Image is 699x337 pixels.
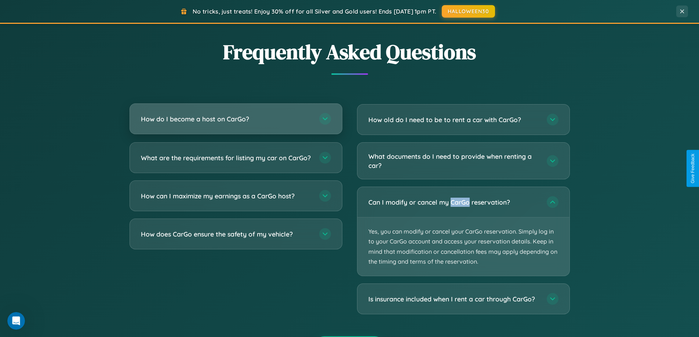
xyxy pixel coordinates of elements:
span: No tricks, just treats! Enjoy 30% off for all Silver and Gold users! Ends [DATE] 1pm PT. [193,8,436,15]
h3: How can I maximize my earnings as a CarGo host? [141,191,312,201]
h2: Frequently Asked Questions [130,38,570,66]
iframe: Intercom live chat [7,312,25,330]
button: HALLOWEEN30 [442,5,495,18]
h3: What documents do I need to provide when renting a car? [368,152,539,170]
h3: How old do I need to be to rent a car with CarGo? [368,115,539,124]
h3: How do I become a host on CarGo? [141,114,312,124]
p: Yes, you can modify or cancel your CarGo reservation. Simply log in to your CarGo account and acc... [357,217,569,276]
h3: How does CarGo ensure the safety of my vehicle? [141,230,312,239]
div: Give Feedback [690,154,695,183]
h3: Is insurance included when I rent a car through CarGo? [368,294,539,304]
h3: Can I modify or cancel my CarGo reservation? [368,198,539,207]
h3: What are the requirements for listing my car on CarGo? [141,153,312,162]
